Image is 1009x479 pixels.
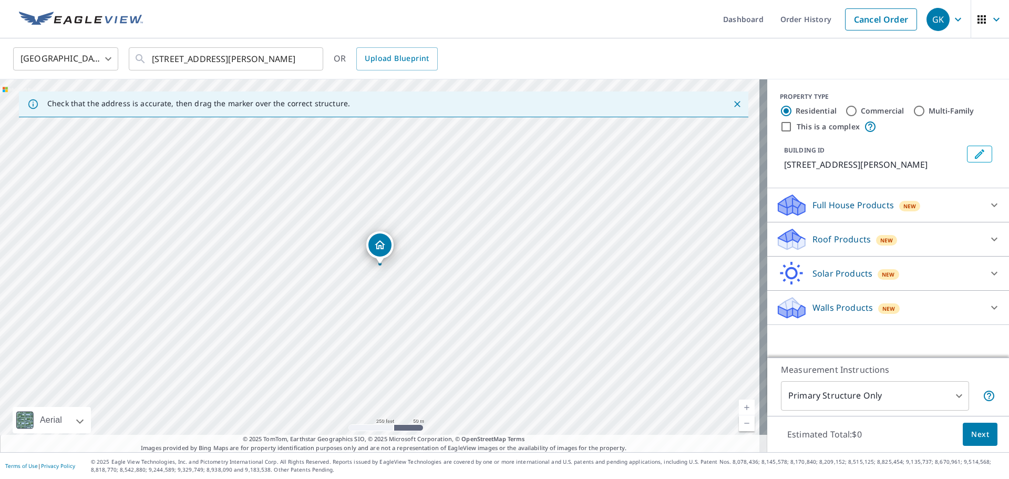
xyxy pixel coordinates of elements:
[812,301,873,314] p: Walls Products
[845,8,917,30] a: Cancel Order
[776,261,1001,286] div: Solar ProductsNew
[882,304,895,313] span: New
[5,462,38,470] a: Terms of Use
[13,44,118,74] div: [GEOGRAPHIC_DATA]
[776,192,1001,218] div: Full House ProductsNew
[47,99,350,108] p: Check that the address is accurate, then drag the marker over the correct structure.
[781,363,995,376] p: Measurement Instructions
[730,97,744,111] button: Close
[880,236,893,244] span: New
[812,199,894,211] p: Full House Products
[739,400,755,415] a: Current Level 17, Zoom In
[776,227,1001,252] div: Roof ProductsNew
[797,121,860,132] label: This is a complex
[812,267,872,280] p: Solar Products
[152,44,302,74] input: Search by address or latitude-longitude
[13,407,91,433] div: Aerial
[365,52,429,65] span: Upload Blueprint
[967,146,992,162] button: Edit building 1
[780,92,996,101] div: PROPERTY TYPE
[861,106,904,116] label: Commercial
[812,233,871,246] p: Roof Products
[366,231,394,264] div: Dropped pin, building 1, Residential property, 106 Berry Rd Paxinos, PA 17860
[19,12,143,27] img: EV Logo
[5,463,75,469] p: |
[508,435,525,443] a: Terms
[334,47,438,70] div: OR
[781,381,969,411] div: Primary Structure Only
[926,8,950,31] div: GK
[784,158,963,171] p: [STREET_ADDRESS][PERSON_NAME]
[903,202,917,210] span: New
[739,415,755,431] a: Current Level 17, Zoom Out
[37,407,65,433] div: Aerial
[882,270,895,279] span: New
[983,390,995,402] span: Your report will include only the primary structure on the property. For example, a detached gara...
[971,428,989,441] span: Next
[41,462,75,470] a: Privacy Policy
[796,106,837,116] label: Residential
[776,295,1001,320] div: Walls ProductsNew
[91,458,1004,474] p: © 2025 Eagle View Technologies, Inc. and Pictometry International Corp. All Rights Reserved. Repo...
[929,106,974,116] label: Multi-Family
[243,435,525,444] span: © 2025 TomTom, Earthstar Geographics SIO, © 2025 Microsoft Corporation, ©
[461,435,506,443] a: OpenStreetMap
[779,423,870,446] p: Estimated Total: $0
[356,47,437,70] a: Upload Blueprint
[963,423,997,446] button: Next
[784,146,825,155] p: BUILDING ID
